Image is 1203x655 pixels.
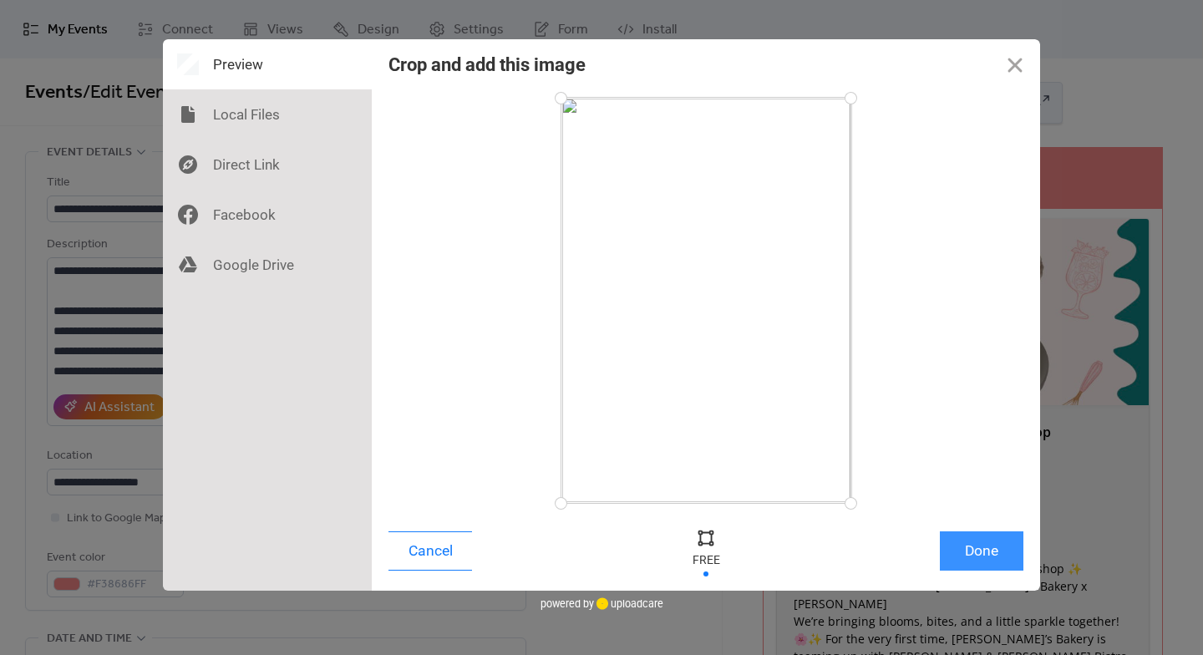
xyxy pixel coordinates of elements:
button: Done [940,531,1023,571]
div: Preview [163,39,372,89]
button: Cancel [388,531,472,571]
a: uploadcare [594,597,663,610]
div: Direct Link [163,140,372,190]
div: Facebook [163,190,372,240]
button: Close [990,39,1040,89]
div: Google Drive [163,240,372,290]
div: Local Files [163,89,372,140]
div: powered by [541,591,663,616]
div: Crop and add this image [388,54,586,75]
